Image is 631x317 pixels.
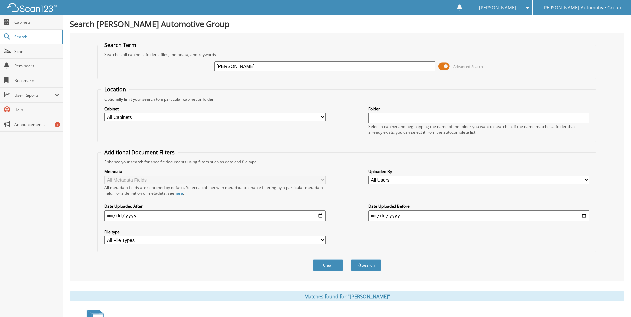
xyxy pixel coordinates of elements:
[101,41,140,49] legend: Search Term
[101,96,592,102] div: Optionally limit your search to a particular cabinet or folder
[104,106,326,112] label: Cabinet
[14,19,59,25] span: Cabinets
[174,190,183,196] a: here
[104,229,326,235] label: File type
[101,149,178,156] legend: Additional Document Filters
[453,64,483,69] span: Advanced Search
[368,106,589,112] label: Folder
[351,259,381,271] button: Search
[479,6,516,10] span: [PERSON_NAME]
[368,203,589,209] label: Date Uploaded Before
[542,6,621,10] span: [PERSON_NAME] Automotive Group
[14,49,59,54] span: Scan
[368,169,589,174] label: Uploaded By
[104,203,326,209] label: Date Uploaded After
[101,86,129,93] legend: Location
[70,291,624,301] div: Matches found for "[PERSON_NAME]"
[14,92,55,98] span: User Reports
[14,63,59,69] span: Reminders
[101,159,592,165] div: Enhance your search for specific documents using filters such as date and file type.
[7,3,57,12] img: scan123-logo-white.svg
[14,122,59,127] span: Announcements
[70,18,624,29] h1: Search [PERSON_NAME] Automotive Group
[104,169,326,174] label: Metadata
[368,210,589,221] input: end
[313,259,343,271] button: Clear
[101,52,592,57] div: Searches all cabinets, folders, files, metadata, and keywords
[14,107,59,113] span: Help
[368,124,589,135] div: Select a cabinet and begin typing the name of the folder you want to search in. If the name match...
[104,210,326,221] input: start
[55,122,60,127] div: 1
[104,185,326,196] div: All metadata fields are searched by default. Select a cabinet with metadata to enable filtering b...
[14,78,59,83] span: Bookmarks
[14,34,58,40] span: Search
